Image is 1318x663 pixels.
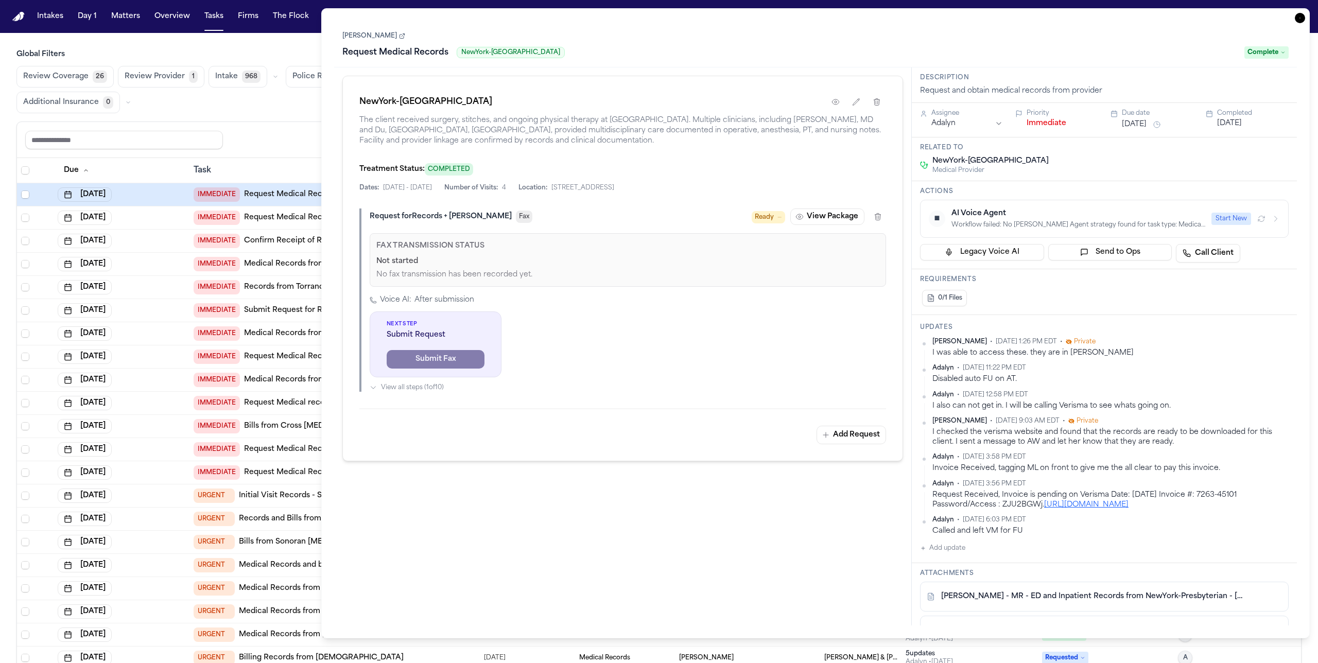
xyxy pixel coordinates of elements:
span: Private [1077,417,1098,425]
h3: Attachments [920,569,1289,578]
span: • [957,516,960,524]
span: NewYork-[GEOGRAPHIC_DATA] [457,47,565,58]
div: Request for Records + [PERSON_NAME] [370,212,512,222]
a: Call Client [1176,244,1240,263]
button: Refresh [1255,213,1268,225]
span: Adalyn [932,516,954,524]
a: The Flock [269,7,313,26]
span: After submission [414,295,474,305]
div: Invoice Received, tagging ML on front to give me the all clear to pay this invoice. [932,463,1289,473]
div: Request Received, Invoice is pending on Verisma Date: [DATE] Invoice #: 7263-45101 Password/Acces... [932,490,1289,510]
span: 0/1 Files [938,294,962,302]
span: Ready [755,212,774,222]
span: • [1063,417,1065,425]
div: AI Voice Agent [951,208,1205,219]
span: [DATE] 1:26 PM EDT [996,338,1057,346]
span: Dates: [359,184,379,192]
h1: Request Medical Records [338,44,453,61]
button: Review Coverage26 [16,66,114,88]
p: Fax Transmission Status [376,240,879,252]
div: Workflow failed: No [PERSON_NAME] Agent strategy found for task type: Medical Records [951,221,1205,229]
span: [DATE] 3:56 PM EDT [963,480,1026,488]
div: Completed [1217,109,1289,117]
button: Overview [150,7,194,26]
button: Add update [920,542,965,554]
span: [STREET_ADDRESS] [551,184,614,192]
span: View all steps ( 1 of 10 ) [381,383,444,392]
span: [PERSON_NAME] [932,338,987,346]
span: • [990,417,993,425]
span: Review Coverage [23,72,89,82]
h3: Requirements [920,275,1289,284]
span: Treatment Status: [359,165,425,173]
span: • [957,453,960,461]
button: Additional Insurance0 [16,92,120,113]
button: Immediate [1027,118,1066,129]
span: COMPLETED [425,163,473,176]
a: [PERSON_NAME] [342,32,405,40]
button: Matters [107,7,144,26]
div: Priority [1027,109,1098,117]
button: Add Request [817,426,886,444]
button: Submit Fax [387,350,484,369]
span: [DATE] - [DATE] [383,184,432,192]
button: Start New [1211,213,1251,225]
div: I was able to access these. they are in [PERSON_NAME] [932,348,1289,358]
button: Fax [516,211,532,223]
span: Adalyn [932,364,954,372]
span: • [957,480,960,488]
h3: Related to [920,144,1289,152]
div: Request and obtain medical records from provider [920,86,1289,96]
button: Intake968 [209,66,267,88]
span: Number of Visits: [444,184,498,192]
span: [DATE] 12:58 PM EDT [963,391,1028,399]
span: • [957,364,960,372]
span: Review Provider [125,72,185,82]
h3: Actions [920,187,1289,196]
a: [PERSON_NAME] - MR - ED and Inpatient Records from NewYork-Presbyterian - [DATE] to [DATE] [941,591,1247,602]
span: Adalyn [932,480,954,488]
div: I also can not get in. I will be calling Verisma to see whats going on. [932,401,1289,411]
div: Called and left VM for FU [932,526,1289,536]
button: Review Provider1 [118,66,204,88]
span: Intake [215,72,238,82]
span: Location: [518,184,547,192]
span: 968 [242,71,261,83]
h3: Global Filters [16,49,1302,60]
div: Due date [1122,109,1193,117]
span: Next Step [387,320,484,328]
button: View all steps (1of10) [370,383,886,392]
div: I checked the verisma website and found that the records are ready to be downloaded for this clie... [932,427,1289,447]
span: • [1060,338,1063,346]
a: Home [12,12,25,22]
button: Police Report & Investigation356 [286,66,428,88]
button: Day 1 [74,7,101,26]
button: Intakes [33,7,67,26]
span: NewYork-[GEOGRAPHIC_DATA] [932,156,1049,166]
span: Private [1074,338,1096,346]
span: Additional Insurance [23,97,99,108]
button: Snooze task [1151,118,1163,131]
span: ⏹ [933,214,941,224]
span: [DATE] 3:58 PM EDT [963,453,1026,461]
span: [DATE] 11:22 PM EDT [963,364,1026,372]
span: Adalyn [932,391,954,399]
button: View Package [790,208,864,225]
button: 0/1 Files [922,290,967,306]
span: • [990,338,993,346]
button: Tasks [200,7,228,26]
h3: Description [920,74,1289,82]
span: Voice AI: [380,295,411,305]
span: Medical Provider [932,166,1049,175]
button: [DATE] [1217,118,1242,129]
span: Police Report & Investigation [292,72,399,82]
img: Finch Logo [12,12,25,22]
span: 1 [189,71,198,83]
span: The client received surgery, stitches, and ongoing physical therapy at [GEOGRAPHIC_DATA]. Multipl... [359,115,886,146]
button: Send to Ops [1048,244,1172,260]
